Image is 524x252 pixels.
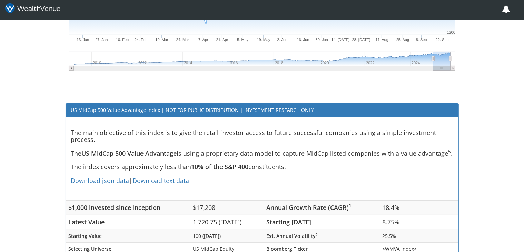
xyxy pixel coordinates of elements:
tspan: 10. Mar [155,38,168,42]
tspan: 2. Jun [277,38,287,42]
tspan: 7. Apr [198,38,208,42]
b: Selecting Universe [69,245,112,252]
tspan: 30. Jun [316,38,328,42]
a: Download text data [133,176,189,185]
b: Est. Annual Volatility [267,233,318,239]
tspan: 5. May [237,38,249,42]
sup: 2 [316,232,318,237]
b: Bloomberg Ticker [267,245,308,252]
sup: 1 [349,203,352,209]
tspan: 25. Aug [396,38,409,42]
b: Starting Value [69,233,102,239]
tspan: 16. Jun [297,38,309,42]
tspan: 2014 [184,61,192,65]
tspan: 2012 [138,61,147,65]
td: 1,720.75 ([DATE]) [190,215,264,230]
tspan: 19. May [257,38,270,42]
b: US MidCap 500 Value Advantage [82,149,177,157]
td: 25.5% [379,230,458,242]
td: 8.75% [379,215,458,230]
b: Latest Value [69,218,105,226]
tspan: 2018 [275,61,283,65]
tspan: 28. [DATE] [352,38,370,42]
tspan: 24. Feb [135,38,147,42]
tspan: 24. Mar [176,38,189,42]
a: Download json data [71,176,129,185]
b: $1,000 invested since inception [69,203,161,212]
tspan: 10. Feb [116,38,129,42]
td: 100 ([DATE]) [190,230,264,242]
tspan: 21. Apr [216,38,228,42]
tspan: 2024 [412,61,420,65]
tspan: 2020 [320,61,329,65]
b: 10% of the S&P 400 [191,163,249,171]
tspan: 2022 [366,61,374,65]
img: wv-white_435x79p.png [5,3,60,13]
b: Starting [DATE] [267,218,312,226]
tspan: 27. Jan [95,38,108,42]
tspan: 2016 [229,61,238,65]
tspan: 22. Sep [436,38,449,42]
td: 18.4% [379,200,458,215]
tspan: 2010 [93,61,101,65]
h3: The main objective of this index is to give the retail investor access to future successful compa... [71,129,453,191]
div: US MidCap 500 Value Advantage Index | NOT FOR PUBLIC DISTRIBUTION | INVESTMENT RESEARCH ONLY [66,103,458,117]
td: $17,208 [190,200,264,215]
tspan: 8. Sep [416,38,427,42]
tspan: 13. Jan [77,38,89,42]
tspan: 14. [DATE] [331,38,349,42]
tspan: 11. Aug [376,38,388,42]
b: Annual Growth Rate (CAGR) [267,203,352,212]
tspan: 1200 [447,30,455,35]
sup: 5 [448,148,451,155]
